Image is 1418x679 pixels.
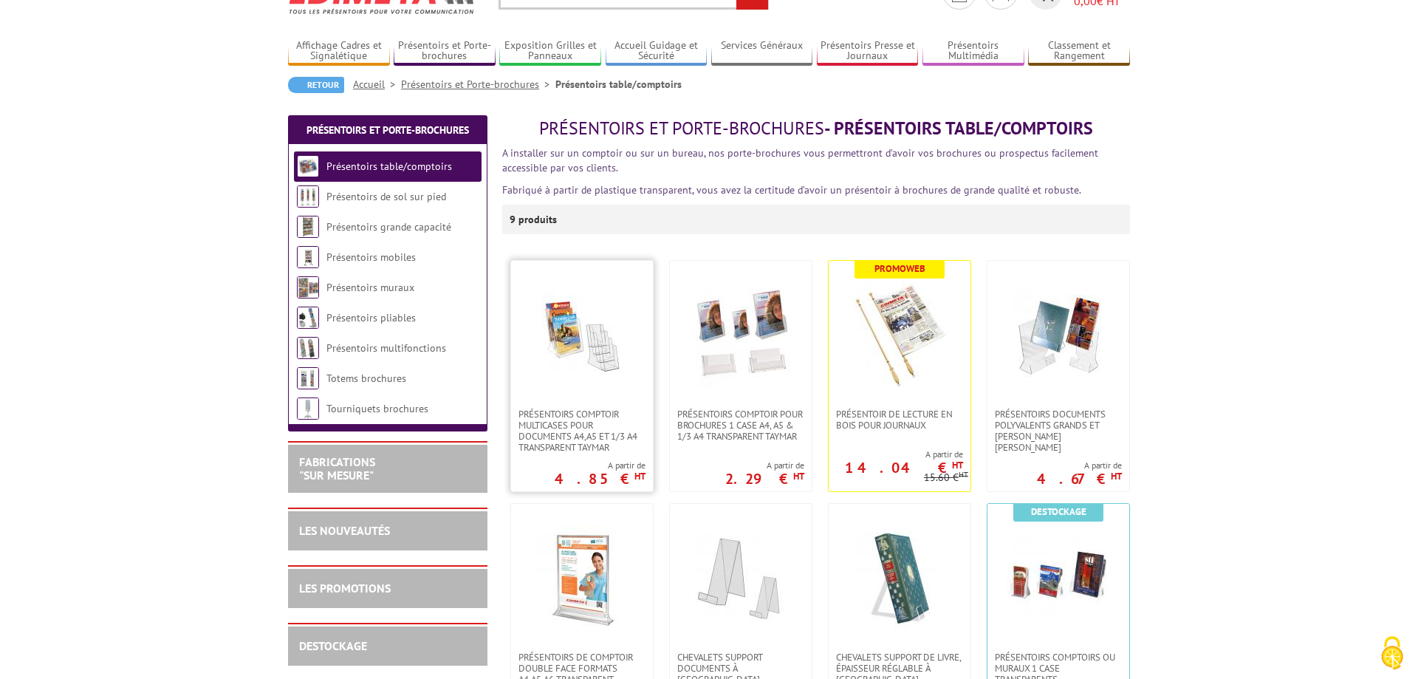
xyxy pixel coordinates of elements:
img: Présentoirs mobiles [297,246,319,268]
img: Présentoirs comptoirs ou muraux 1 case Transparents [1007,526,1110,629]
a: Exposition Grilles et Panneaux [499,39,601,64]
img: Présentoirs table/comptoirs [297,155,319,177]
img: Présentoirs de sol sur pied [297,185,319,208]
a: LES NOUVEAUTÉS [299,523,390,538]
a: Retour [288,77,344,93]
sup: HT [952,459,963,471]
img: Présentoirs muraux [297,276,319,298]
img: Présentoirs pliables [297,307,319,329]
p: 15.60 € [924,472,968,483]
a: Présentoirs de sol sur pied [326,190,446,203]
img: Présentoirs multifonctions [297,337,319,359]
p: 2.29 € [725,474,804,483]
sup: HT [634,470,645,482]
a: Présentoir de lecture en bois pour journaux [829,409,970,431]
img: CHEVALETS SUPPORT DOCUMENTS À POSER [689,526,792,629]
a: PRÉSENTOIRS COMPTOIR POUR BROCHURES 1 CASE A4, A5 & 1/3 A4 TRANSPARENT taymar [670,409,812,442]
b: Promoweb [874,262,925,275]
a: Présentoirs muraux [326,281,414,294]
a: Services Généraux [711,39,813,64]
span: Présentoir de lecture en bois pour journaux [836,409,963,431]
span: Présentoirs comptoir multicases POUR DOCUMENTS A4,A5 ET 1/3 A4 TRANSPARENT TAYMAR [518,409,645,453]
img: Tourniquets brochures [297,397,319,420]
span: Présentoirs et Porte-brochures [539,117,824,140]
img: PRÉSENTOIRS COMPTOIR POUR BROCHURES 1 CASE A4, A5 & 1/3 A4 TRANSPARENT taymar [689,283,792,386]
a: Accueil [353,78,401,91]
img: Présentoirs Documents Polyvalents Grands et Petits Modèles [1007,283,1110,386]
li: Présentoirs table/comptoirs [555,77,682,92]
font: A installer sur un comptoir ou sur un bureau, nos porte-brochures vous permettront d’avoir vos br... [502,146,1098,174]
a: Présentoirs comptoir multicases POUR DOCUMENTS A4,A5 ET 1/3 A4 TRANSPARENT TAYMAR [511,409,653,453]
img: Présentoirs comptoir multicases POUR DOCUMENTS A4,A5 ET 1/3 A4 TRANSPARENT TAYMAR [530,283,634,386]
sup: HT [959,469,968,480]
h1: - Présentoirs table/comptoirs [502,119,1130,138]
a: LES PROMOTIONS [299,581,391,596]
a: Présentoirs et Porte-brochures [306,123,469,137]
a: Totems brochures [326,372,406,385]
span: PRÉSENTOIRS COMPTOIR POUR BROCHURES 1 CASE A4, A5 & 1/3 A4 TRANSPARENT taymar [677,409,804,442]
a: Affichage Cadres et Signalétique [288,39,390,64]
span: Présentoirs Documents Polyvalents Grands et [PERSON_NAME] [PERSON_NAME] [995,409,1122,453]
a: Présentoirs multifonctions [326,341,446,355]
a: Présentoirs Multimédia [922,39,1024,64]
sup: HT [1111,470,1122,482]
img: Présentoir de lecture en bois pour journaux [848,283,951,386]
img: CHEVALETS SUPPORT DE LIVRE, ÉPAISSEUR RÉGLABLE À POSER [848,526,951,629]
a: Présentoirs mobiles [326,250,416,264]
img: Présentoirs grande capacité [297,216,319,238]
a: Présentoirs Documents Polyvalents Grands et [PERSON_NAME] [PERSON_NAME] [987,409,1129,453]
img: Cookies (fenêtre modale) [1374,635,1411,672]
a: Tourniquets brochures [326,402,428,415]
b: Destockage [1031,505,1086,518]
a: Présentoirs et Porte-brochures [394,39,496,64]
button: Cookies (fenêtre modale) [1366,629,1418,679]
a: Présentoirs grande capacité [326,220,451,233]
p: 4.67 € [1037,474,1122,483]
img: PRÉSENTOIRS DE COMPTOIR DOUBLE FACE FORMATS A4,A5,A6 TRANSPARENT [530,526,634,629]
a: Présentoirs et Porte-brochures [401,78,555,91]
a: Présentoirs table/comptoirs [326,160,452,173]
span: A partir de [829,448,963,460]
a: Présentoirs Presse et Journaux [817,39,919,64]
img: Totems brochures [297,367,319,389]
a: Accueil Guidage et Sécurité [606,39,708,64]
p: 9 produits [510,205,565,234]
a: FABRICATIONS"Sur Mesure" [299,454,375,482]
p: 4.85 € [555,474,645,483]
font: Fabriqué à partir de plastique transparent, vous avez la certitude d’avoir un présentoir à brochu... [502,183,1081,197]
a: DESTOCKAGE [299,638,367,653]
p: 14.04 € [845,463,963,472]
span: A partir de [555,460,645,471]
a: Classement et Rangement [1028,39,1130,64]
sup: HT [793,470,804,482]
span: A partir de [1037,460,1122,471]
span: A partir de [725,460,804,471]
a: Présentoirs pliables [326,311,416,324]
